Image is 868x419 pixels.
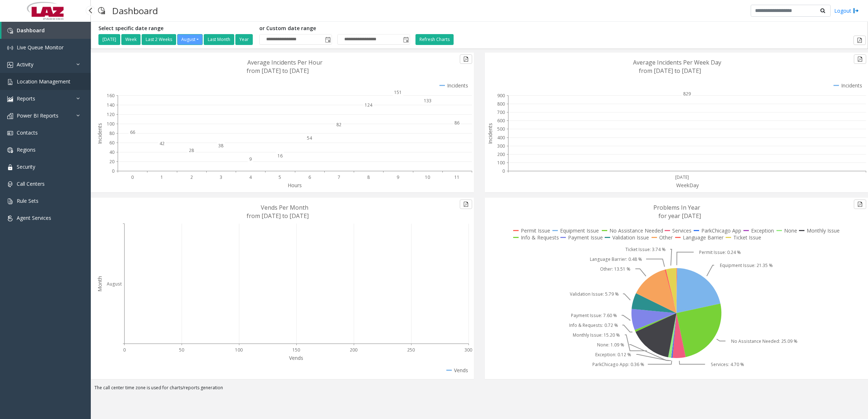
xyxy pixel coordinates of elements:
[633,58,721,66] text: Average Incidents Per Week Day
[17,44,64,51] span: Live Queue Monitor
[308,174,311,180] text: 6
[7,147,13,153] img: 'icon'
[699,249,741,255] text: Permit Issue: 0.24 %
[159,140,165,147] text: 42
[460,54,472,64] button: Export to pdf
[854,200,866,209] button: Export to pdf
[121,34,141,45] button: Week
[288,182,302,189] text: Hours
[17,95,35,102] span: Reports
[109,130,114,136] text: 80
[853,36,866,45] button: Export to pdf
[720,262,773,268] text: Equipment Issue: 21.35 %
[407,347,415,353] text: 250
[190,174,193,180] text: 2
[676,182,699,189] text: WeekDay
[571,312,617,319] text: Payment Issue: 7.60 %
[130,129,135,135] text: 66
[497,160,505,166] text: 100
[460,200,472,209] button: Export to pdf
[350,347,357,353] text: 200
[415,34,454,45] button: Refresh Charts
[569,322,618,328] text: Info & Requests: 0.72 %
[675,174,689,180] text: [DATE]
[161,174,163,180] text: 1
[454,174,459,180] text: 11
[17,112,58,119] span: Power BI Reports
[131,174,134,180] text: 0
[17,146,36,153] span: Regions
[658,212,701,220] text: for year [DATE]
[7,96,13,102] img: 'icon'
[502,168,505,174] text: 0
[639,67,701,75] text: from [DATE] to [DATE]
[367,174,370,180] text: 8
[7,45,13,51] img: 'icon'
[17,197,38,204] span: Rule Sets
[220,174,222,180] text: 3
[107,121,114,127] text: 100
[497,135,505,141] text: 400
[247,67,309,75] text: from [DATE] to [DATE]
[17,27,45,34] span: Dashboard
[487,123,494,144] text: Incidents
[7,28,13,34] img: 'icon'
[1,22,91,39] a: Dashboard
[109,159,114,165] text: 20
[590,256,642,262] text: Language Barrier: 0.48 %
[17,61,33,68] span: Activity
[397,174,399,180] text: 9
[17,129,38,136] span: Contacts
[425,174,430,180] text: 10
[7,79,13,85] img: 'icon'
[307,135,312,141] text: 54
[336,122,341,128] text: 82
[109,140,114,146] text: 60
[98,2,105,20] img: pageIcon
[261,204,308,211] text: Vends Per Month
[17,78,70,85] span: Location Management
[394,89,402,95] text: 151
[249,174,252,180] text: 4
[7,215,13,221] img: 'icon'
[109,2,162,20] h3: Dashboard
[497,151,505,157] text: 200
[424,98,431,104] text: 133
[235,34,253,45] button: Year
[189,147,194,153] text: 28
[96,276,103,292] text: Month
[600,266,630,272] text: Other: 13.51 %
[292,347,300,353] text: 150
[98,25,254,32] h5: Select specific date range
[112,168,114,174] text: 0
[179,347,184,353] text: 50
[109,149,114,155] text: 40
[625,246,666,252] text: Ticket Issue: 3.74 %
[17,180,45,187] span: Call Centers
[98,34,120,45] button: [DATE]
[497,126,505,132] text: 500
[497,101,505,107] text: 800
[853,7,859,15] img: logout
[7,62,13,68] img: 'icon'
[218,143,223,149] text: 38
[249,156,252,162] text: 9
[454,120,459,126] text: 86
[338,174,340,180] text: 7
[365,102,373,108] text: 124
[683,91,691,97] text: 829
[91,385,868,395] div: The call center time zone is used for charts/reports generation
[289,354,303,361] text: Vends
[7,130,13,136] img: 'icon'
[595,352,631,358] text: Exception: 0.12 %
[96,123,103,144] text: Incidents
[247,58,323,66] text: Average Incidents Per Hour
[834,7,859,15] a: Logout
[107,102,114,108] text: 140
[465,347,472,353] text: 300
[277,153,283,159] text: 16
[731,338,798,344] text: No Assistance Needed: 25.09 %
[17,214,51,221] span: Agent Services
[279,174,281,180] text: 5
[235,347,243,353] text: 100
